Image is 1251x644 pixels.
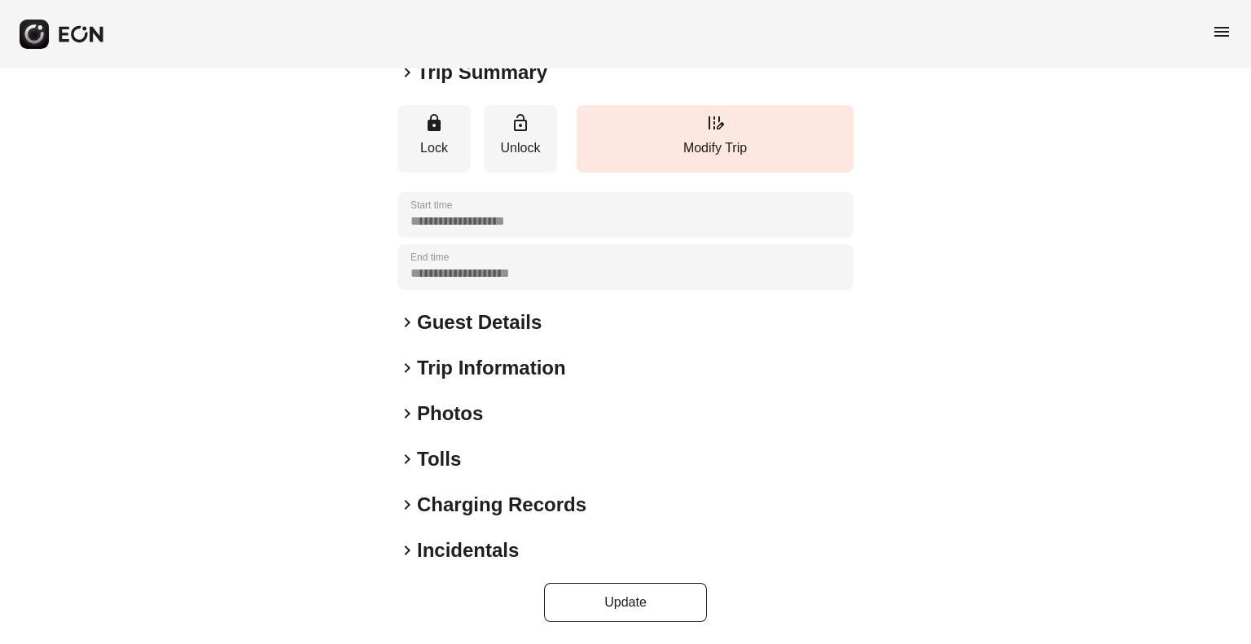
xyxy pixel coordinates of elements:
[397,105,471,173] button: Lock
[397,541,417,560] span: keyboard_arrow_right
[397,63,417,82] span: keyboard_arrow_right
[484,105,557,173] button: Unlock
[492,138,549,158] p: Unlock
[585,138,845,158] p: Modify Trip
[417,446,461,472] h2: Tolls
[424,113,444,133] span: lock
[577,105,854,173] button: Modify Trip
[417,537,519,563] h2: Incidentals
[397,495,417,515] span: keyboard_arrow_right
[417,492,586,518] h2: Charging Records
[417,309,542,335] h2: Guest Details
[417,59,547,85] h2: Trip Summary
[397,404,417,423] span: keyboard_arrow_right
[544,583,707,622] button: Update
[511,113,530,133] span: lock_open
[1212,22,1231,42] span: menu
[397,449,417,469] span: keyboard_arrow_right
[406,138,463,158] p: Lock
[397,358,417,378] span: keyboard_arrow_right
[397,313,417,332] span: keyboard_arrow_right
[417,355,566,381] h2: Trip Information
[417,401,483,427] h2: Photos
[705,113,725,133] span: edit_road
